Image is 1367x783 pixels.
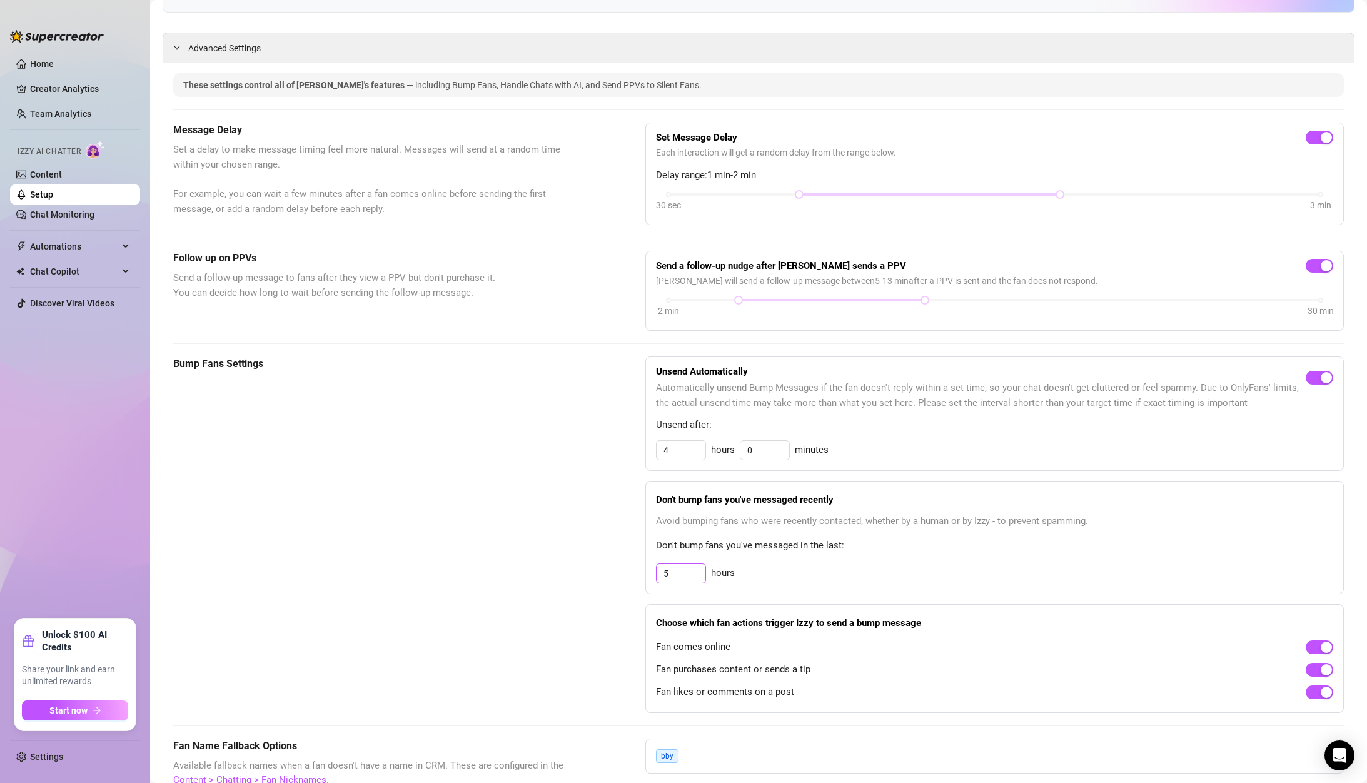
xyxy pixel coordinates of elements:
[173,251,583,266] h5: Follow up on PPVs
[173,356,583,371] h5: Bump Fans Settings
[22,700,128,720] button: Start nowarrow-right
[173,143,583,216] span: Set a delay to make message timing feel more natural. Messages will send at a random time within ...
[188,41,261,55] span: Advanced Settings
[183,80,406,90] span: These settings control all of [PERSON_NAME]'s features
[711,443,735,458] span: hours
[795,443,829,458] span: minutes
[22,664,128,688] span: Share your link and earn unlimited rewards
[1310,198,1331,212] div: 3 min
[656,617,921,629] strong: Choose which fan actions trigger Izzy to send a bump message
[656,274,1333,288] span: [PERSON_NAME] will send a follow-up message between 5 - 13 min after a PPV is sent and the fan do...
[656,494,834,505] strong: Don't bump fans you've messaged recently
[173,123,583,138] h5: Message Delay
[173,44,181,51] span: expanded
[93,706,101,715] span: arrow-right
[1324,740,1354,770] div: Open Intercom Messenger
[42,629,128,654] strong: Unlock $100 AI Credits
[656,662,810,677] span: Fan purchases content or sends a tip
[18,146,81,158] span: Izzy AI Chatter
[656,132,737,143] strong: Set Message Delay
[49,705,88,715] span: Start now
[30,210,94,220] a: Chat Monitoring
[10,30,104,43] img: logo-BBDzfeDw.svg
[30,189,53,200] a: Setup
[1308,304,1334,318] div: 30 min
[30,59,54,69] a: Home
[30,298,114,308] a: Discover Viral Videos
[173,271,583,300] span: Send a follow-up message to fans after they view a PPV but don't purchase it. You can decide how ...
[656,260,906,271] strong: Send a follow-up nudge after [PERSON_NAME] sends a PPV
[656,168,1333,183] span: Delay range: 1 min - 2 min
[16,241,26,251] span: thunderbolt
[656,418,1333,433] span: Unsend after:
[656,749,678,763] span: bby
[656,514,1333,529] span: Avoid bumping fans who were recently contacted, whether by a human or by Izzy - to prevent spamming.
[30,261,119,281] span: Chat Copilot
[173,739,583,754] h5: Fan Name Fallback Options
[658,304,679,318] div: 2 min
[656,146,1333,159] span: Each interaction will get a random delay from the range below.
[173,41,188,54] div: expanded
[86,141,105,159] img: AI Chatter
[22,635,34,647] span: gift
[656,381,1306,410] span: Automatically unsend Bump Messages if the fan doesn't reply within a set time, so your chat doesn...
[656,366,748,377] strong: Unsend Automatically
[30,169,62,179] a: Content
[406,80,702,90] span: — including Bump Fans, Handle Chats with AI, and Send PPVs to Silent Fans.
[656,198,681,212] div: 30 sec
[656,640,730,655] span: Fan comes online
[30,236,119,256] span: Automations
[656,538,1333,553] span: Don't bump fans you've messaged in the last:
[711,566,735,581] span: hours
[30,752,63,762] a: Settings
[30,79,130,99] a: Creator Analytics
[30,109,91,119] a: Team Analytics
[16,267,24,276] img: Chat Copilot
[656,685,794,700] span: Fan likes or comments on a post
